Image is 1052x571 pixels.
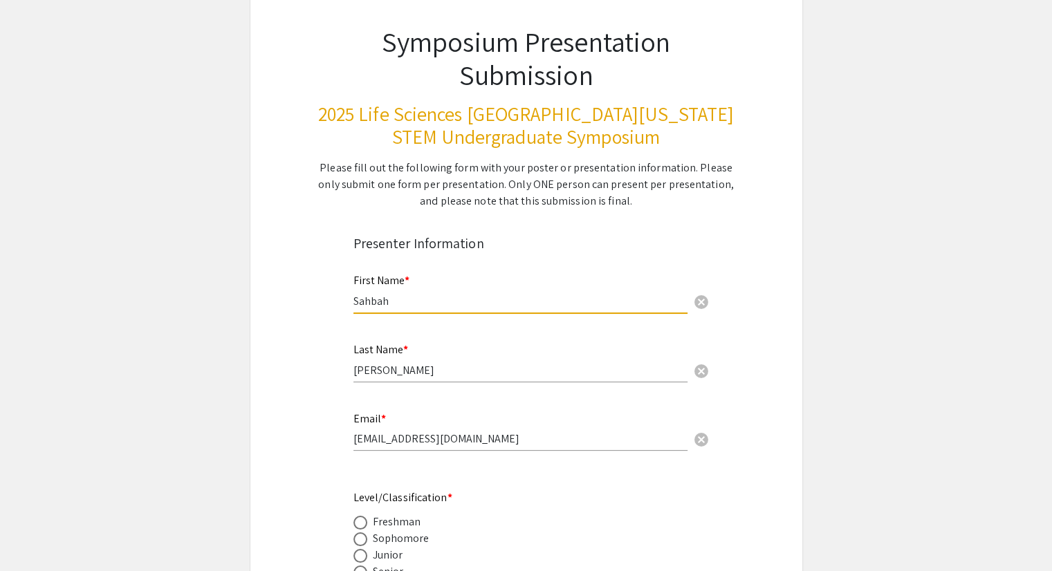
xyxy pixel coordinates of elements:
[373,514,421,530] div: Freshman
[353,431,688,446] input: Type Here
[688,287,715,315] button: Clear
[353,294,688,308] input: Type Here
[693,431,710,448] span: cancel
[353,411,386,426] mat-label: Email
[317,102,735,149] h3: 2025 Life Sciences [GEOGRAPHIC_DATA][US_STATE] STEM Undergraduate Symposium
[353,342,408,357] mat-label: Last Name
[353,273,409,288] mat-label: First Name
[373,547,403,563] div: Junior
[317,160,735,209] div: Please fill out the following form with your poster or presentation information. Please only subm...
[693,363,710,380] span: cancel
[10,509,59,561] iframe: Chat
[688,425,715,453] button: Clear
[373,530,430,547] div: Sophomore
[353,490,452,505] mat-label: Level/Classification
[317,25,735,91] h1: Symposium Presentation Submission
[693,294,710,310] span: cancel
[353,363,688,377] input: Type Here
[353,233,699,254] div: Presenter Information
[688,356,715,384] button: Clear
